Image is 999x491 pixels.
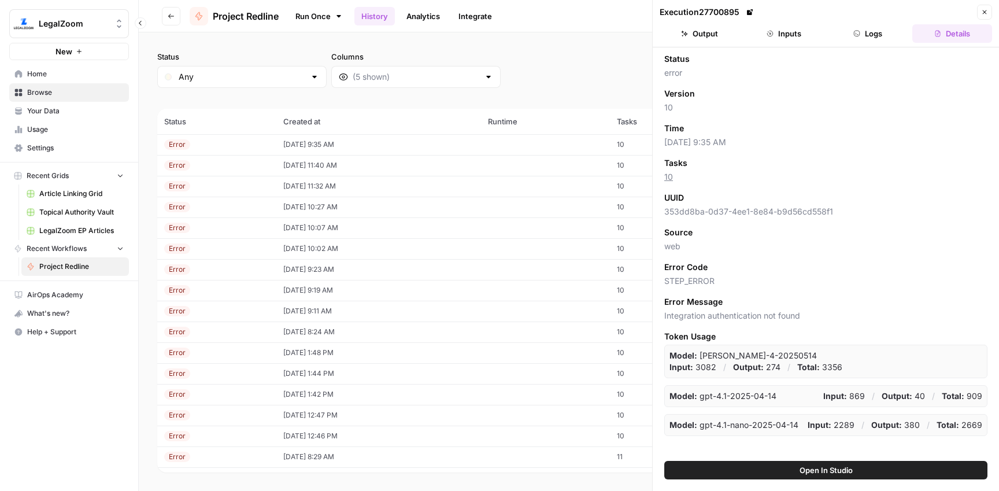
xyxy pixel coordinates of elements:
[937,420,959,430] strong: Total:
[39,189,124,199] span: Article Linking Grid
[828,24,908,43] button: Logs
[669,390,776,402] p: gpt-4.1-2025-04-14
[664,461,987,479] button: Open In Studio
[787,361,790,373] p: /
[723,361,726,373] p: /
[164,348,190,358] div: Error
[21,257,129,276] a: Project Redline
[164,202,190,212] div: Error
[823,391,847,401] strong: Input:
[164,452,190,462] div: Error
[610,384,712,405] td: 10
[937,419,982,431] p: 2669
[288,6,350,26] a: Run Once
[610,238,712,259] td: 10
[9,9,129,38] button: Workspace: LegalZoom
[276,176,482,197] td: [DATE] 11:32 AM
[871,420,902,430] strong: Output:
[610,155,712,176] td: 10
[164,243,190,254] div: Error
[797,362,820,372] strong: Total:
[164,431,190,441] div: Error
[276,405,482,426] td: [DATE] 12:47 PM
[276,197,482,217] td: [DATE] 10:27 AM
[9,167,129,184] button: Recent Grids
[39,18,109,29] span: LegalZoom
[942,391,964,401] strong: Total:
[164,327,190,337] div: Error
[664,53,690,65] span: Status
[21,184,129,203] a: Article Linking Grid
[733,361,780,373] p: 274
[664,136,987,148] span: [DATE] 9:35 AM
[9,120,129,139] a: Usage
[861,419,864,431] p: /
[9,304,129,323] button: What's new?
[276,259,482,280] td: [DATE] 9:23 AM
[664,123,684,134] span: Time
[164,181,190,191] div: Error
[610,363,712,384] td: 10
[669,362,693,372] strong: Input:
[664,172,673,182] a: 10
[610,426,712,446] td: 10
[39,226,124,236] span: LegalZoom EP Articles
[927,419,930,431] p: /
[610,342,712,363] td: 10
[9,43,129,60] button: New
[744,24,824,43] button: Inputs
[610,134,712,155] td: 10
[164,368,190,379] div: Error
[664,241,987,252] span: web
[157,51,327,62] label: Status
[164,139,190,150] div: Error
[276,467,482,488] td: [DATE] 8:23 AM
[10,305,128,322] div: What's new?
[164,285,190,296] div: Error
[21,203,129,221] a: Topical Authority Vault
[664,192,684,204] span: UUID
[276,363,482,384] td: [DATE] 1:44 PM
[669,361,716,373] p: 3082
[276,109,482,134] th: Created at
[800,464,853,476] span: Open In Studio
[39,261,124,272] span: Project Redline
[276,217,482,238] td: [DATE] 10:07 AM
[660,6,756,18] div: Execution 27700895
[164,223,190,233] div: Error
[664,88,695,99] span: Version
[27,87,124,98] span: Browse
[39,207,124,217] span: Topical Authority Vault
[669,419,798,431] p: gpt-4.1-nano-2025-04-14
[164,410,190,420] div: Error
[157,88,980,109] span: (104 records)
[664,206,987,217] span: 353dd8ba-0d37-4ee1-8e84-b9d56cd558f1
[664,67,987,79] span: error
[331,51,501,62] label: Columns
[164,264,190,275] div: Error
[9,286,129,304] a: AirOps Academy
[179,71,305,83] input: Any
[664,102,987,113] span: 10
[610,259,712,280] td: 10
[610,217,712,238] td: 10
[354,7,395,25] a: History
[669,350,697,360] strong: Model:
[13,13,34,34] img: LegalZoom Logo
[27,69,124,79] span: Home
[610,197,712,217] td: 10
[164,389,190,400] div: Error
[733,362,764,372] strong: Output:
[882,391,912,401] strong: Output:
[27,327,124,337] span: Help + Support
[664,310,987,322] span: Integration authentication not found
[27,171,69,181] span: Recent Grids
[669,350,817,361] p: claude-sonnet-4-20250514
[669,391,697,401] strong: Model:
[27,290,124,300] span: AirOps Academy
[9,102,129,120] a: Your Data
[610,322,712,342] td: 10
[797,361,842,373] p: 3356
[276,322,482,342] td: [DATE] 8:24 AM
[664,331,987,342] span: Token Usage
